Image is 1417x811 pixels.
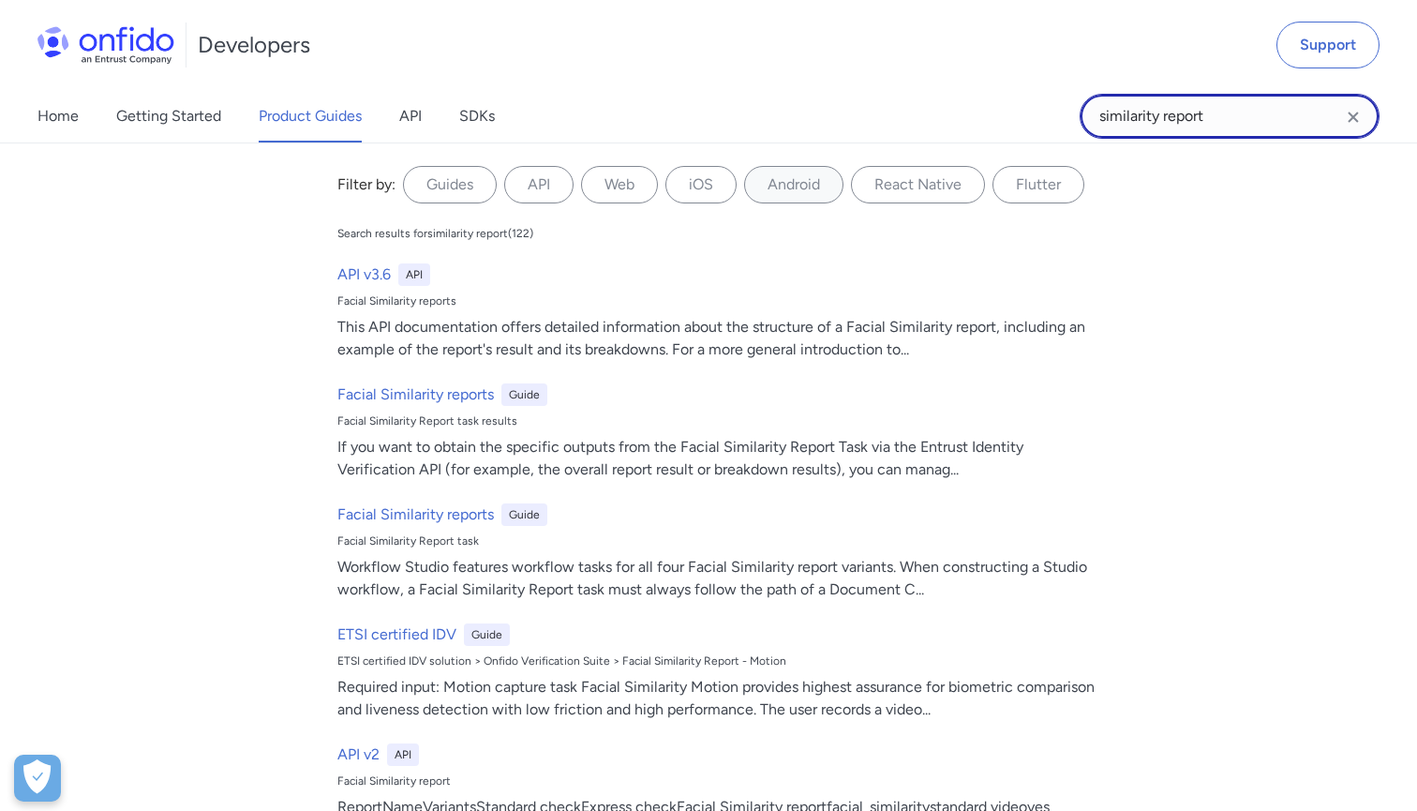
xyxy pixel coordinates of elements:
[337,556,1095,601] div: Workflow Studio features workflow tasks for all four Facial Similarity report variants. When cons...
[116,90,221,143] a: Getting Started
[337,676,1095,721] div: Required input: Motion capture task Facial Similarity Motion provides highest assurance for biome...
[337,533,1095,548] div: Facial Similarity Report task
[337,503,494,526] h6: Facial Similarity reports
[504,166,574,203] label: API
[337,436,1095,481] div: If you want to obtain the specific outputs from the Facial Similarity Report Task via the Entrust...
[337,773,1095,788] div: Facial Similarity report
[1342,106,1365,128] svg: Clear search field button
[330,376,1102,488] a: Facial Similarity reportsGuideFacial Similarity Report task resultsIf you want to obtain the spec...
[399,90,422,143] a: API
[464,623,510,646] div: Guide
[501,503,547,526] div: Guide
[744,166,843,203] label: Android
[259,90,362,143] a: Product Guides
[337,226,533,241] div: Search results for similarity report ( 122 )
[337,173,395,196] div: Filter by:
[851,166,985,203] label: React Native
[1276,22,1380,68] a: Support
[337,263,391,286] h6: API v3.6
[459,90,495,143] a: SDKs
[337,316,1095,361] div: This API documentation offers detailed information about the structure of a Facial Similarity rep...
[330,496,1102,608] a: Facial Similarity reportsGuideFacial Similarity Report taskWorkflow Studio features workflow task...
[398,263,430,286] div: API
[992,166,1084,203] label: Flutter
[14,755,61,802] button: Open Preferences
[501,383,547,406] div: Guide
[387,743,419,766] div: API
[337,293,1095,308] div: Facial Similarity reports
[198,30,310,60] h1: Developers
[330,256,1102,368] a: API v3.6APIFacial Similarity reportsThis API documentation offers detailed information about the ...
[337,413,1095,428] div: Facial Similarity Report task results
[337,383,494,406] h6: Facial Similarity reports
[337,653,1095,668] div: ETSI certified IDV solution > Onfido Verification Suite > Facial Similarity Report - Motion
[37,26,174,64] img: Onfido Logo
[37,90,79,143] a: Home
[403,166,497,203] label: Guides
[665,166,737,203] label: iOS
[337,743,380,766] h6: API v2
[14,755,61,802] div: Cookie Preferences
[581,166,658,203] label: Web
[1080,94,1380,139] input: Onfido search input field
[330,616,1102,728] a: ETSI certified IDVGuideETSI certified IDV solution > Onfido Verification Suite > Facial Similarit...
[337,623,456,646] h6: ETSI certified IDV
